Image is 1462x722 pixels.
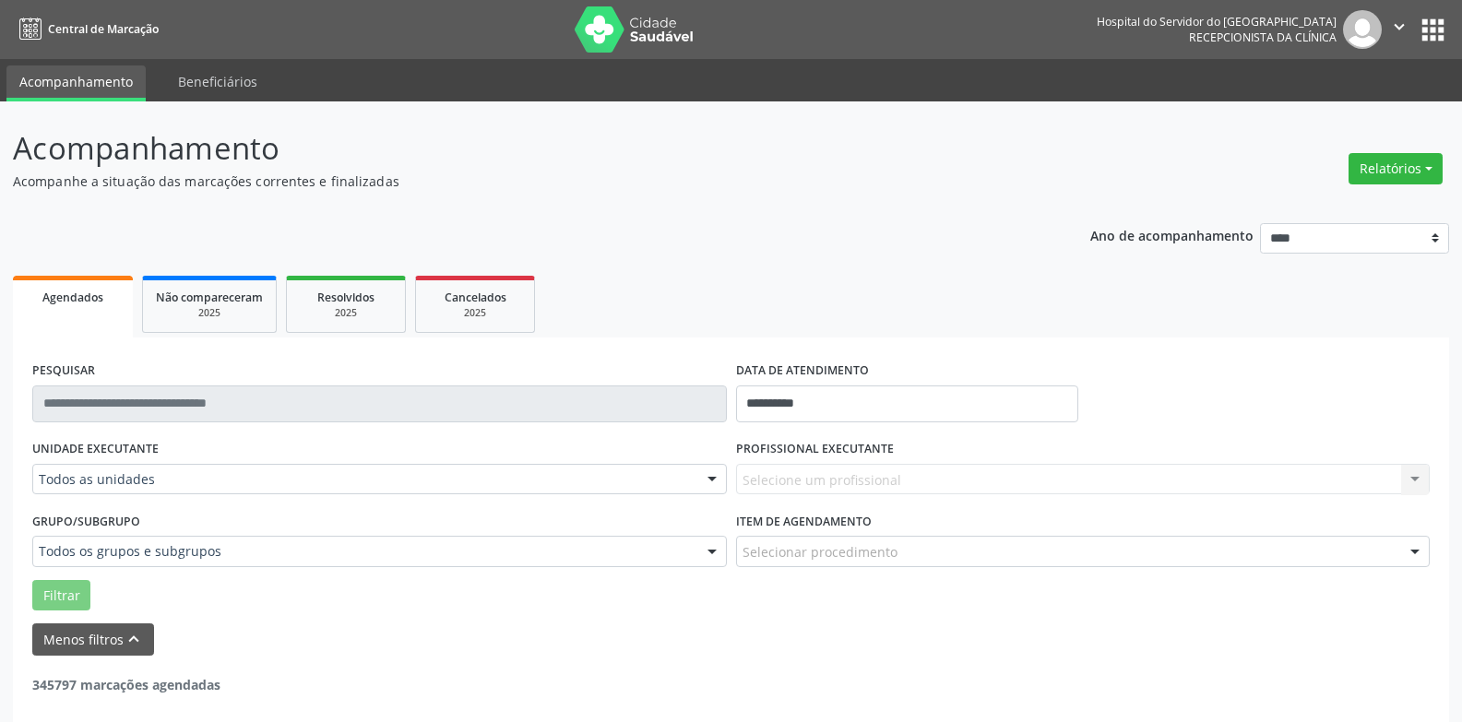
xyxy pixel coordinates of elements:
[39,542,689,561] span: Todos os grupos e subgrupos
[32,507,140,536] label: Grupo/Subgrupo
[32,357,95,385] label: PESQUISAR
[1389,17,1409,37] i: 
[32,435,159,464] label: UNIDADE EXECUTANTE
[13,172,1018,191] p: Acompanhe a situação das marcações correntes e finalizadas
[156,290,263,305] span: Não compareceram
[39,470,689,489] span: Todos as unidades
[124,629,144,649] i: keyboard_arrow_up
[1090,223,1254,246] p: Ano de acompanhamento
[736,507,872,536] label: Item de agendamento
[743,542,897,562] span: Selecionar procedimento
[429,306,521,320] div: 2025
[1097,14,1337,30] div: Hospital do Servidor do [GEOGRAPHIC_DATA]
[156,306,263,320] div: 2025
[736,357,869,385] label: DATA DE ATENDIMENTO
[445,290,506,305] span: Cancelados
[48,21,159,37] span: Central de Marcação
[317,290,374,305] span: Resolvidos
[300,306,392,320] div: 2025
[6,65,146,101] a: Acompanhamento
[13,14,159,44] a: Central de Marcação
[32,580,90,611] button: Filtrar
[1343,10,1382,49] img: img
[1349,153,1443,184] button: Relatórios
[32,676,220,693] strong: 345797 marcações agendadas
[165,65,270,98] a: Beneficiários
[42,290,103,305] span: Agendados
[32,623,154,656] button: Menos filtroskeyboard_arrow_up
[1189,30,1337,45] span: Recepcionista da clínica
[1382,10,1417,49] button: 
[736,435,894,464] label: PROFISSIONAL EXECUTANTE
[13,125,1018,172] p: Acompanhamento
[1417,14,1449,46] button: apps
